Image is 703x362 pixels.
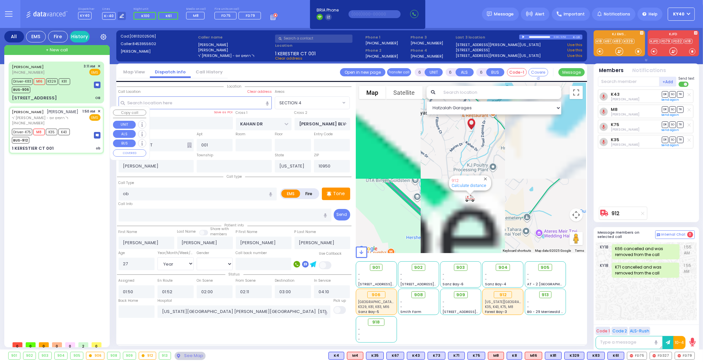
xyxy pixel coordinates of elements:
[443,277,445,282] span: -
[119,298,138,303] label: Back Home
[443,272,445,277] span: -
[98,109,100,114] span: ✕
[443,282,464,287] span: Sanz Bay-6
[94,132,100,139] img: message-box.svg
[358,304,389,309] span: K329, K81, K83, M16
[456,35,519,40] label: Last 3 location
[527,309,564,314] span: BG - 29 Merriewold S.
[365,54,398,59] label: [PHONE_NUMBER]
[275,43,363,48] label: Location
[129,34,156,39] span: [0813202506]
[83,109,96,114] span: 1:50 AM
[448,352,465,360] div: BLS
[358,327,394,332] div: -
[119,278,135,283] label: Assigned
[275,50,316,56] span: 1 KERESTIER CT 001
[684,263,693,278] span: 1:55 AM
[443,304,445,309] span: -
[485,309,507,314] span: Forest Bay-3
[400,277,402,282] span: -
[12,95,57,101] div: [STREET_ADDRESS]
[139,352,156,359] div: 912
[598,77,660,87] input: Search member
[525,352,542,360] div: ALS
[456,53,541,59] a: [STREET_ADDRESS][PERSON_NAME][US_STATE]
[359,86,386,99] button: Show street map
[39,342,49,347] span: 0
[328,352,344,360] div: BLS
[224,84,245,89] span: Location
[198,53,273,59] label: ר' [PERSON_NAME] - ר' רחמים זוס
[58,129,70,135] span: K43
[113,121,136,129] button: UNIT
[611,137,619,142] a: K35
[611,127,639,132] span: Jacob Jakobowits
[400,304,402,309] span: -
[314,153,319,158] label: ZIP
[123,352,136,359] div: 909
[541,264,550,271] span: 905
[660,77,677,87] button: +Add
[630,354,633,357] img: red-radio-icon.svg
[561,33,567,41] div: 0:52
[358,272,360,277] span: -
[669,106,676,113] span: SO
[365,40,398,45] label: [PHONE_NUMBER]
[314,278,331,283] label: In Service
[456,47,490,53] a: [STREET_ADDRESS]
[507,352,522,360] div: BLS
[488,352,504,360] div: ALS KJ
[225,272,243,277] span: Status
[236,250,267,256] label: Call back number
[295,110,308,116] label: Cross 2
[653,354,656,357] img: red-radio-icon.svg
[672,39,684,44] a: FD32
[119,201,133,207] label: Call Info
[275,35,352,43] input: Search a contact
[443,299,445,304] span: -
[386,352,404,360] div: BLS
[662,121,668,128] span: DR
[527,282,576,287] span: AT - 2 [GEOGRAPHIC_DATA]
[386,86,423,99] button: Show satellite imagery
[214,110,233,115] label: Save as POI
[300,190,318,198] label: Fire
[98,64,100,69] span: ✕
[595,39,604,44] a: K18
[410,35,453,40] span: Phone 3
[527,304,529,309] span: -
[452,178,459,183] a: 912
[456,68,474,76] button: ALS
[358,299,474,304] span: Good Samaritan Hospital 257 Lafayette Avenue 8457909405 Suffern
[684,244,693,259] span: 1:55 AM
[132,41,156,46] span: 8453955602
[611,97,639,102] span: Moshe Hirsch Brach
[564,352,584,360] div: BLS
[599,67,624,74] button: Members
[428,352,445,360] div: BLS
[662,98,679,102] a: Send again
[611,327,628,335] button: Code 2
[542,292,549,298] span: 913
[197,132,203,137] label: Apt
[107,352,120,359] div: 908
[92,342,101,347] span: 0
[198,42,273,48] label: [PERSON_NAME]
[279,100,301,106] span: SECTION 4
[463,111,480,136] div: ISRAEL MAYER BRACH
[570,86,583,99] button: Toggle fullscreen view
[414,292,423,298] span: 908
[175,352,206,360] div: See map
[613,39,622,44] a: K83
[197,250,209,256] label: Gender
[467,352,485,360] div: BLS
[482,176,489,182] button: Close
[604,39,612,44] a: K61
[113,130,136,138] button: ALS
[221,223,247,228] span: Patient info
[567,47,582,53] a: Use this
[365,48,408,53] span: Phone 2
[275,97,341,109] span: SECTION 4
[9,352,20,359] div: 901
[314,132,333,137] label: Entry Code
